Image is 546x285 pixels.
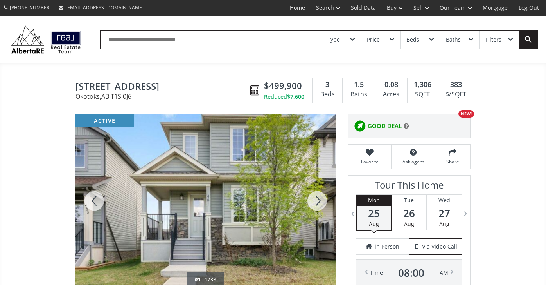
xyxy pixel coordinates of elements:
span: in Person [375,243,399,251]
span: $499,900 [264,80,302,92]
span: Share [439,158,466,165]
div: Mon [357,195,391,206]
span: 25 [357,208,391,219]
span: Aug [439,220,449,228]
span: 1,306 [414,80,431,90]
div: Beds [316,89,338,100]
div: SQFT [411,89,434,100]
div: Type [327,37,340,42]
div: 383 [442,80,470,90]
div: Time AM [370,267,448,278]
span: $7,600 [287,93,304,101]
span: 26 [392,208,426,219]
span: Aug [369,220,379,228]
div: Acres [379,89,403,100]
span: [EMAIL_ADDRESS][DOMAIN_NAME] [66,4,144,11]
img: rating icon [352,118,368,134]
div: Reduced [264,93,304,101]
div: Tue [392,195,426,206]
a: [EMAIL_ADDRESS][DOMAIN_NAME] [55,0,147,15]
span: Aug [404,220,414,228]
span: via Video Call [422,243,457,251]
div: NEW! [458,110,474,118]
div: 1/33 [195,276,216,283]
span: Okotoks , AB T1S 0J6 [75,93,246,100]
span: Ask agent [395,158,431,165]
h3: Tour This Home [356,180,462,194]
span: Favorite [352,158,387,165]
div: active [75,114,134,127]
div: Beds [406,37,419,42]
img: Logo [8,24,84,55]
span: 27 [427,208,462,219]
div: 1.5 [347,80,371,90]
div: Baths [347,89,371,100]
div: Wed [427,195,462,206]
span: [PHONE_NUMBER] [10,4,51,11]
div: $/SQFT [442,89,470,100]
div: Baths [446,37,461,42]
span: GOOD DEAL [368,122,402,130]
div: Price [367,37,380,42]
div: 3 [316,80,338,90]
div: 0.08 [379,80,403,90]
span: 481 Cimarron Boulevard [75,81,246,93]
div: Filters [485,37,501,42]
span: 08 : 00 [398,267,424,278]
